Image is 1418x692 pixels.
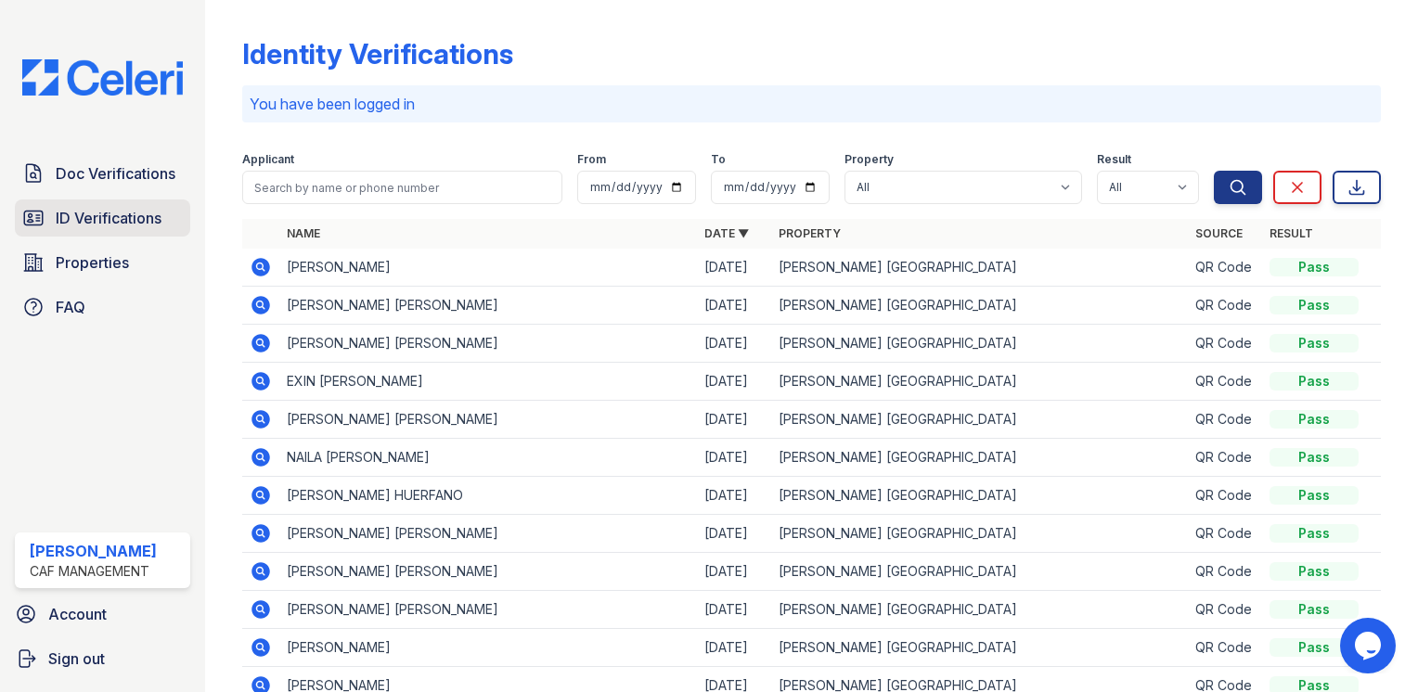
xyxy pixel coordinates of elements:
a: Sign out [7,640,198,677]
a: Account [7,596,198,633]
td: [PERSON_NAME] [GEOGRAPHIC_DATA] [771,325,1188,363]
td: NAILA [PERSON_NAME] [279,439,696,477]
td: QR Code [1188,515,1262,553]
td: [PERSON_NAME] [GEOGRAPHIC_DATA] [771,287,1188,325]
td: [PERSON_NAME] [GEOGRAPHIC_DATA] [771,363,1188,401]
a: FAQ [15,288,190,326]
td: [PERSON_NAME] [279,629,696,667]
label: From [577,152,606,167]
div: Pass [1270,562,1359,581]
div: Pass [1270,296,1359,314]
td: QR Code [1188,553,1262,591]
span: Doc Verifications [56,162,175,185]
td: [PERSON_NAME] [GEOGRAPHIC_DATA] [771,515,1188,553]
td: QR Code [1188,325,1262,363]
a: Date ▼ [704,226,749,240]
td: QR Code [1188,439,1262,477]
td: [DATE] [697,363,771,401]
td: [PERSON_NAME] [GEOGRAPHIC_DATA] [771,249,1188,287]
a: ID Verifications [15,199,190,237]
label: Result [1097,152,1131,167]
span: ID Verifications [56,207,161,229]
td: [PERSON_NAME] [GEOGRAPHIC_DATA] [771,401,1188,439]
label: Applicant [242,152,294,167]
div: Pass [1270,410,1359,429]
td: [PERSON_NAME] [PERSON_NAME] [279,515,696,553]
a: Name [287,226,320,240]
td: EXIN [PERSON_NAME] [279,363,696,401]
td: [DATE] [697,591,771,629]
div: Pass [1270,334,1359,352]
a: Doc Verifications [15,155,190,192]
td: [DATE] [697,439,771,477]
span: Sign out [48,647,105,670]
td: [PERSON_NAME] [279,249,696,287]
td: QR Code [1188,477,1262,515]
div: Pass [1270,258,1359,276]
div: Identity Verifications [242,37,513,70]
div: Pass [1270,372,1359,391]
div: Pass [1270,600,1359,619]
td: [PERSON_NAME] [GEOGRAPHIC_DATA] [771,591,1188,629]
span: FAQ [56,296,85,318]
div: [PERSON_NAME] [30,540,157,562]
input: Search by name or phone number [242,171,562,204]
td: [PERSON_NAME] [PERSON_NAME] [279,401,696,439]
td: QR Code [1188,287,1262,325]
td: [DATE] [697,553,771,591]
td: QR Code [1188,363,1262,401]
td: [DATE] [697,629,771,667]
label: Property [844,152,894,167]
td: QR Code [1188,629,1262,667]
td: [PERSON_NAME] [GEOGRAPHIC_DATA] [771,477,1188,515]
td: QR Code [1188,401,1262,439]
a: Properties [15,244,190,281]
td: QR Code [1188,591,1262,629]
img: CE_Logo_Blue-a8612792a0a2168367f1c8372b55b34899dd931a85d93a1a3d3e32e68fde9ad4.png [7,59,198,96]
div: Pass [1270,638,1359,657]
a: Result [1270,226,1313,240]
td: [DATE] [697,477,771,515]
div: Pass [1270,486,1359,505]
td: [PERSON_NAME] [PERSON_NAME] [279,325,696,363]
td: [PERSON_NAME] [PERSON_NAME] [279,591,696,629]
div: CAF Management [30,562,157,581]
iframe: chat widget [1340,618,1399,673]
label: To [711,152,726,167]
td: [DATE] [697,401,771,439]
p: You have been logged in [250,93,1373,115]
div: Pass [1270,448,1359,467]
td: [PERSON_NAME] [GEOGRAPHIC_DATA] [771,439,1188,477]
span: Properties [56,251,129,274]
td: [PERSON_NAME] [GEOGRAPHIC_DATA] [771,629,1188,667]
td: [PERSON_NAME] [PERSON_NAME] [279,287,696,325]
td: [DATE] [697,515,771,553]
td: [PERSON_NAME] [GEOGRAPHIC_DATA] [771,553,1188,591]
td: [DATE] [697,249,771,287]
div: Pass [1270,524,1359,543]
td: [DATE] [697,325,771,363]
span: Account [48,603,107,625]
td: QR Code [1188,249,1262,287]
a: Source [1195,226,1243,240]
a: Property [779,226,841,240]
td: [PERSON_NAME] [PERSON_NAME] [279,553,696,591]
td: [DATE] [697,287,771,325]
td: [PERSON_NAME] HUERFANO [279,477,696,515]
